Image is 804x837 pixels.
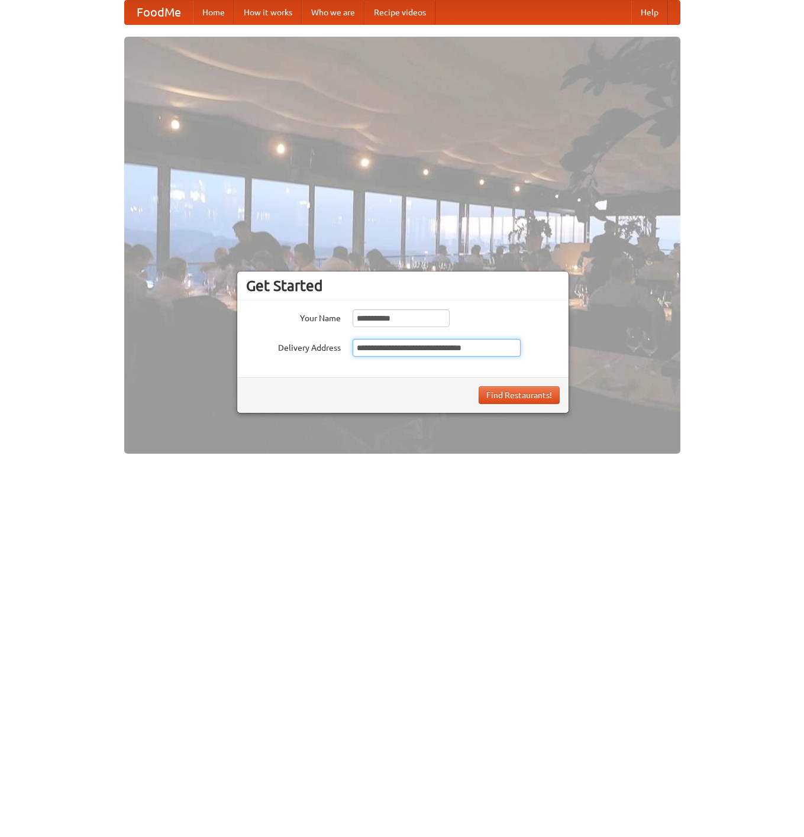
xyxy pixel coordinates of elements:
a: Home [193,1,234,24]
a: FoodMe [125,1,193,24]
a: Recipe videos [364,1,435,24]
label: Your Name [246,309,341,324]
a: Who we are [302,1,364,24]
button: Find Restaurants! [479,386,560,404]
a: How it works [234,1,302,24]
a: Help [631,1,668,24]
h3: Get Started [246,277,560,295]
label: Delivery Address [246,339,341,354]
